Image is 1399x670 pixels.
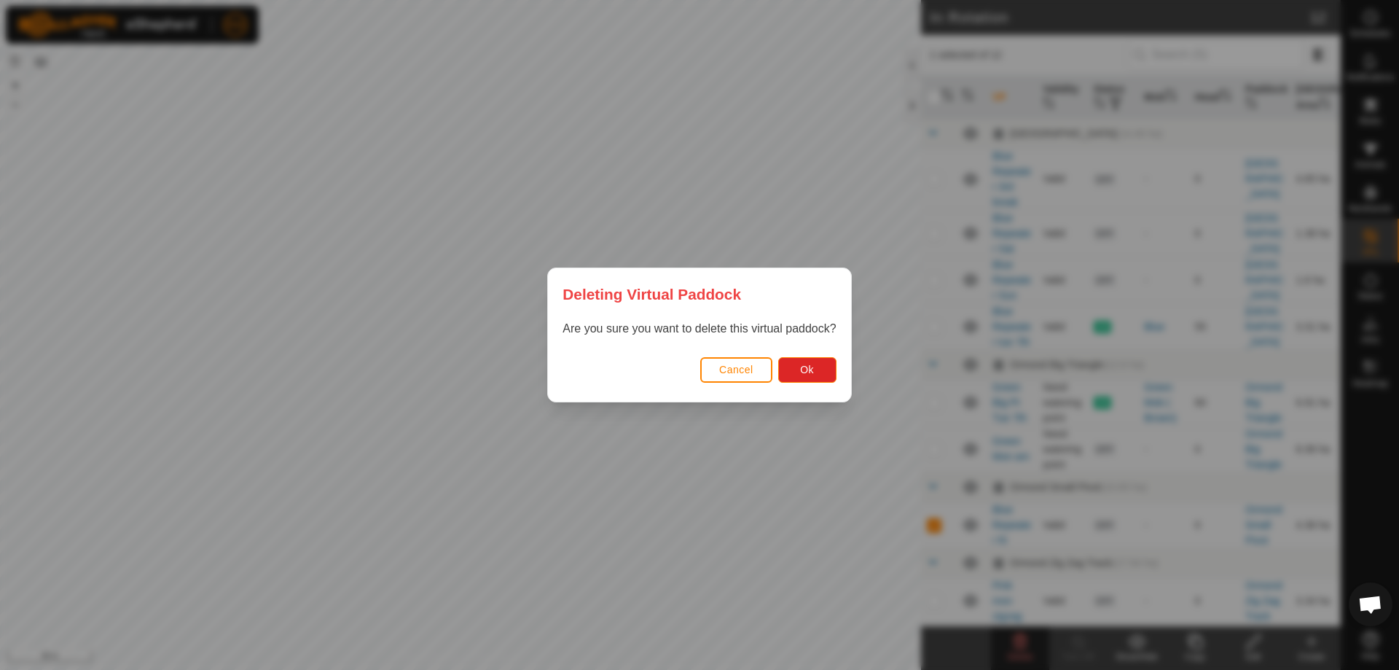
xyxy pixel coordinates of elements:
button: Cancel [700,357,772,383]
span: Cancel [719,364,753,375]
div: Open chat [1349,583,1392,626]
span: Ok [800,364,814,375]
button: Ok [778,357,836,383]
p: Are you sure you want to delete this virtual paddock? [563,320,836,338]
span: Deleting Virtual Paddock [563,283,741,305]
